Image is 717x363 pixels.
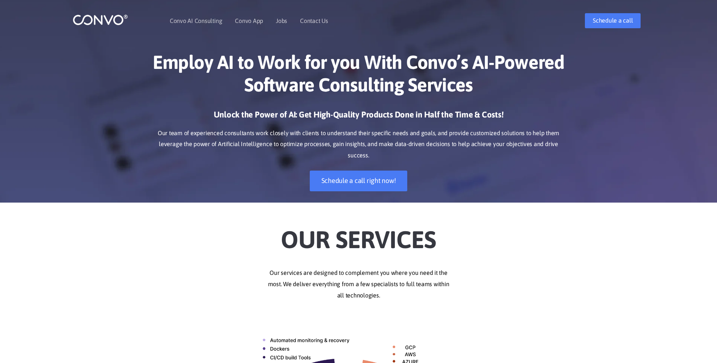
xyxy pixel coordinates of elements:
[276,18,287,24] a: Jobs
[585,13,641,28] a: Schedule a call
[150,128,568,162] p: Our team of experienced consultants work closely with clients to understand their specific needs ...
[310,171,408,191] a: Schedule a call right now!
[73,14,128,26] img: logo_1.png
[235,18,263,24] a: Convo App
[150,109,568,126] h3: Unlock the Power of AI: Get High-Quality Products Done in Half the Time & Costs!
[150,214,568,256] h2: Our Services
[300,18,328,24] a: Contact Us
[150,51,568,102] h1: Employ AI to Work for you With Convo’s AI-Powered Software Consulting Services
[170,18,222,24] a: Convo AI Consulting
[150,267,568,301] p: Our services are designed to complement you where you need it the most. We deliver everything fro...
